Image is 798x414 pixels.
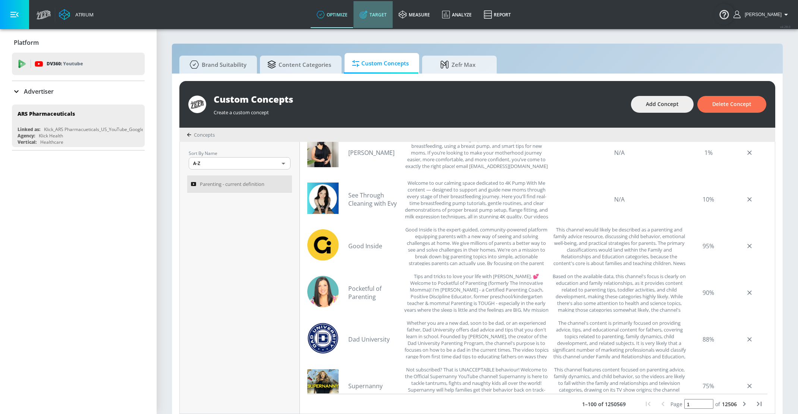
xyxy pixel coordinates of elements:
[404,273,549,312] div: Tips and tricks to love your life with littles. 💕 Welcome to Pocketful of Parenting (formerly The...
[553,320,686,359] div: The channel's content is primarily focused on providing advice, tips, and educational content for...
[12,32,145,53] div: Platform
[307,369,339,401] img: UCSkKAqmw8DZjU2A-Fupl1_Q
[47,60,83,68] p: DV360:
[393,1,436,28] a: measure
[200,180,264,189] span: Parenting - current definition
[12,105,145,147] div: ARS PharmaceuticalsLinked as:Klick_ARS Pharmacueticals_US_YouTube_GoogleAdsAgency:Klick HealthVer...
[72,11,94,18] div: Atrium
[404,180,549,219] div: Welcome to our calming space dedicated to 4K Pump With Me content — designed to support and guide...
[478,1,517,28] a: Report
[189,149,290,157] p: Sort By Name
[690,180,727,219] div: 10%
[348,149,400,157] a: [PERSON_NAME]
[194,131,215,138] span: Concepts
[63,60,83,68] p: Youtube
[307,136,339,167] img: UCrBXQg87O1re3I6IDqtTsyA
[307,323,339,354] img: UCSrVu4egvMdSX3jZ4_tP-6g
[553,226,686,265] div: This channel would likely be described as a parenting and family advice resource, discussing chil...
[348,382,400,390] a: Supernanny
[690,273,727,312] div: 90%
[752,396,767,411] button: last page
[59,9,94,20] a: Atrium
[404,133,549,172] div: Welcome! 😊 You’re in the right place for real, helpful videos on breastfeeding, using a breast pu...
[430,56,486,74] span: Zefr Max
[24,87,54,96] p: Advertiser
[348,242,400,250] a: Good Inside
[307,183,339,214] img: UCm-R9h221HebgLdkKCSuzKg
[352,55,409,72] span: Custom Concepts
[214,93,623,105] div: Custom Concepts
[646,100,679,109] span: Add Concept
[189,157,290,169] div: A-Z
[722,401,737,408] span: 12506
[40,139,63,145] div: Healthcare
[39,133,63,139] div: Klick Health
[267,56,331,74] span: Content Categories
[18,110,75,117] div: ARS Pharmaceuticals
[348,191,400,208] a: See Through Cleaning with Evy
[684,399,713,409] input: page
[690,226,727,265] div: 95%
[307,229,339,261] img: UCQcifo_12x84Uji6h1TVmKg
[18,139,37,145] div: Vertical:
[187,175,292,193] a: Parenting - current definition
[214,105,623,116] div: Create a custom concept
[354,1,393,28] a: Target
[187,131,215,138] div: Concepts
[582,400,626,408] p: 1–100 of 1250569
[690,320,727,359] div: 88%
[737,396,752,411] button: next page
[311,1,354,28] a: optimize
[553,273,686,312] div: Based on the available data, this channel's focus is clearly on education and family relationship...
[404,226,549,265] div: Good Inside is the expert-guided, community-powered platform equipping parents with a new way of ...
[697,96,766,113] button: Delete Concept
[348,284,400,301] a: Pocketful of Parenting
[714,4,735,25] button: Open Resource Center
[690,133,727,172] div: 1%
[690,366,727,405] div: 75%
[670,399,737,409] div: Set page and press "Enter"
[733,10,791,19] button: [PERSON_NAME]
[553,180,686,219] div: N/A
[553,366,686,405] div: This channel features content focused on parenting advice, family dynamics, and child behavior, s...
[18,126,40,133] div: Linked as:
[14,38,39,47] p: Platform
[44,126,152,133] div: Klick_ARS Pharmacueticals_US_YouTube_GoogleAds
[12,81,145,102] div: Advertiser
[780,25,791,29] span: v 4.28.0
[404,320,549,359] div: Whether you are a new dad, soon to be dad, or an experienced father, Dad University offers dad ad...
[307,276,339,307] img: UC0vZLg7QpgEPYCselbloEyQ
[712,100,751,109] span: Delete Concept
[348,335,400,343] a: Dad University
[553,133,686,172] div: N/A
[12,53,145,75] div: DV360: Youtube
[742,12,782,17] span: login as: veronica.hernandez@zefr.com
[404,366,549,405] div: Not subscribed? That is UNACCEPTABLE behaviour! Welcome to the Official Supernanny YouTube channe...
[631,96,694,113] button: Add Concept
[18,133,35,139] div: Agency:
[436,1,478,28] a: Analyze
[187,56,246,74] span: Brand Suitability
